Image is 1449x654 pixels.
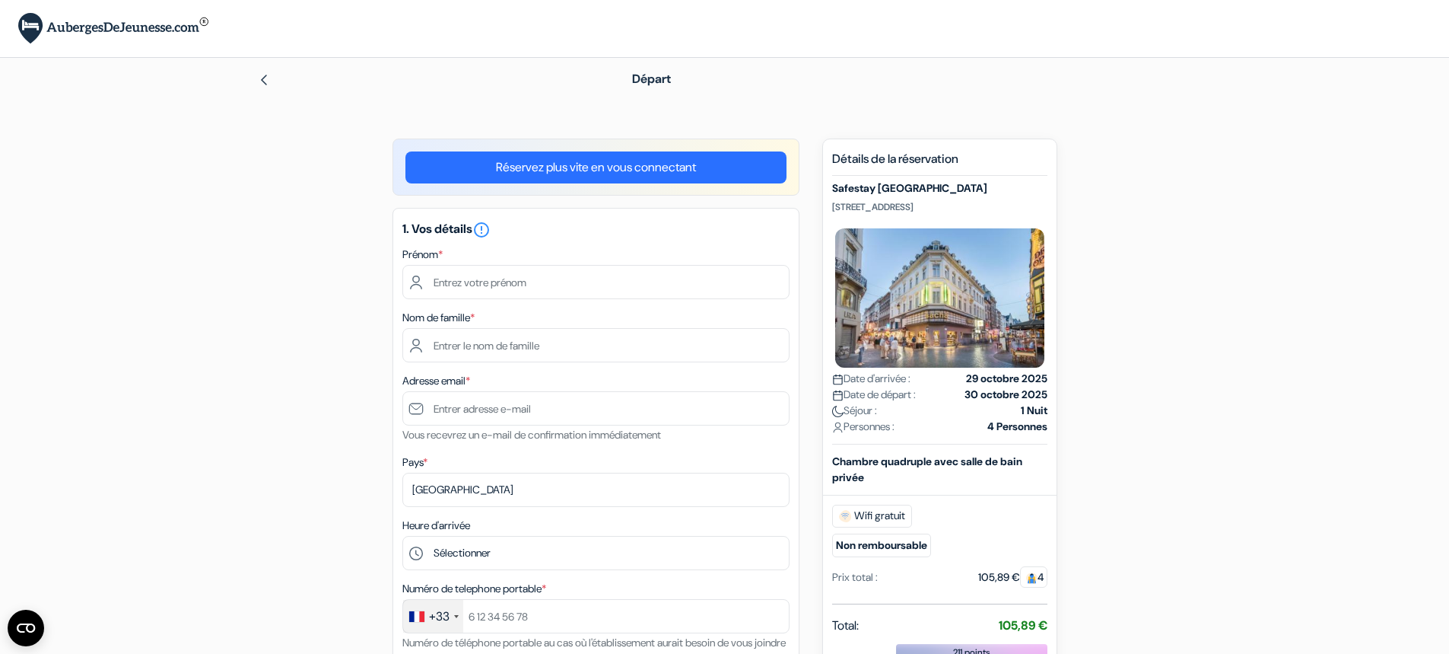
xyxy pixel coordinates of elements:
label: Heure d'arrivée [402,518,470,534]
img: AubergesDeJeunesse.com [18,13,208,44]
input: Entrer adresse e-mail [402,391,790,426]
strong: 1 Nuit [1021,403,1047,419]
label: Pays [402,455,427,471]
span: Total: [832,617,859,635]
img: calendar.svg [832,374,844,385]
small: Non remboursable [832,534,931,557]
span: Date d'arrivée : [832,371,910,387]
label: Nom de famille [402,310,475,326]
h5: 1. Vos détails [402,221,790,239]
img: left_arrow.svg [258,74,270,86]
strong: 105,89 € [999,617,1047,633]
small: Numéro de téléphone portable au cas où l'établissement aurait besoin de vous joindre [402,636,786,649]
label: Numéro de telephone portable [402,581,546,597]
label: Adresse email [402,373,470,389]
div: Prix total : [832,569,878,585]
img: user_icon.svg [832,422,844,433]
p: [STREET_ADDRESS] [832,201,1047,213]
input: Entrer le nom de famille [402,328,790,362]
h5: Détails de la réservation [832,152,1047,176]
img: free_wifi.svg [839,510,851,522]
span: Séjour : [832,403,877,419]
div: +33 [429,608,450,626]
button: Ouvrir le widget CMP [8,610,44,646]
img: guest.svg [1026,573,1037,584]
span: Wifi gratuit [832,505,912,528]
a: error_outline [472,221,491,237]
span: Personnes : [832,419,895,435]
label: Prénom [402,247,443,263]
small: Vous recevrez un e-mail de confirmation immédiatement [402,428,661,442]
div: France: +33 [403,600,463,633]
input: 6 12 34 56 78 [402,599,790,633]
b: Chambre quadruple avec salle de bain privée [832,455,1022,484]
a: Réservez plus vite en vous connectant [405,152,786,183]
img: moon.svg [832,406,844,417]
div: 105,89 € [978,569,1047,585]
span: Date de départ : [832,387,916,403]
strong: 4 Personnes [987,419,1047,435]
h5: Safestay [GEOGRAPHIC_DATA] [832,182,1047,195]
input: Entrez votre prénom [402,265,790,299]
img: calendar.svg [832,390,844,401]
strong: 30 octobre 2025 [964,387,1047,403]
i: error_outline [472,221,491,239]
strong: 29 octobre 2025 [966,371,1047,387]
span: 4 [1020,566,1047,588]
span: Départ [632,71,671,87]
